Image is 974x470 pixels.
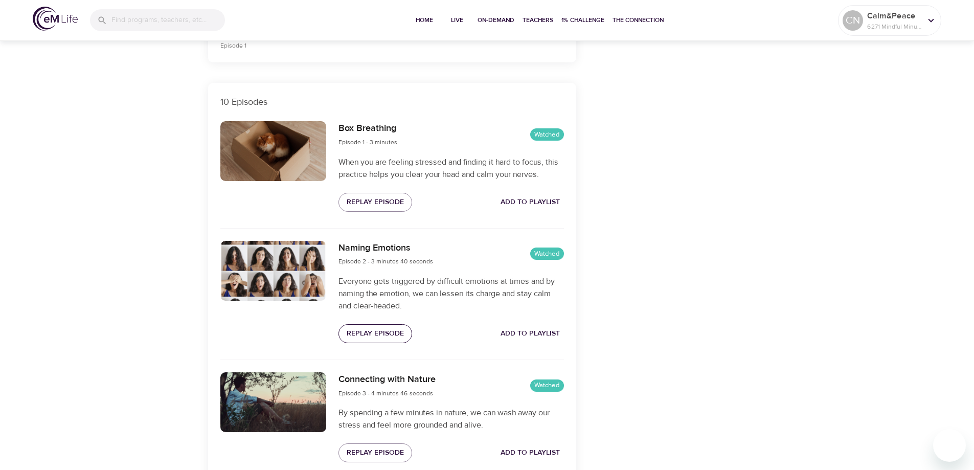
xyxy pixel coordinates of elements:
input: Find programs, teachers, etc... [111,9,225,31]
iframe: Button to launch messaging window [933,429,966,462]
span: Add to Playlist [501,196,560,209]
span: Watched [530,249,564,259]
p: Episode 1 [220,41,475,50]
span: Episode 2 - 3 minutes 40 seconds [338,257,433,265]
p: 6271 Mindful Minutes [867,22,921,31]
span: Home [412,15,437,26]
button: Add to Playlist [496,443,564,462]
p: By spending a few minutes in nature, we can wash away our stress and feel more grounded and alive. [338,407,563,431]
div: CN [843,10,863,31]
span: 1% Challenge [561,15,604,26]
button: Add to Playlist [496,324,564,343]
span: Add to Playlist [501,327,560,340]
span: Episode 1 - 3 minutes [338,138,397,146]
span: Replay Episode [347,446,404,459]
p: Calm&Peace [867,10,921,22]
span: Episode 3 - 4 minutes 46 seconds [338,389,433,397]
span: Watched [530,130,564,140]
p: When you are feeling stressed and finding it hard to focus, this practice helps you clear your he... [338,156,563,181]
button: Replay Episode [338,443,412,462]
p: 10 Episodes [220,95,564,109]
span: Teachers [523,15,553,26]
button: Add to Playlist [496,193,564,212]
span: Live [445,15,469,26]
span: On-Demand [478,15,514,26]
span: Add to Playlist [501,446,560,459]
p: Everyone gets triggered by difficult emotions at times and by naming the emotion, we can lessen i... [338,275,563,312]
span: Replay Episode [347,196,404,209]
button: Replay Episode [338,193,412,212]
span: Replay Episode [347,327,404,340]
h6: Naming Emotions [338,241,433,256]
h6: Box Breathing [338,121,397,136]
h6: Connecting with Nature [338,372,436,387]
span: Watched [530,381,564,390]
img: logo [33,7,78,31]
button: Replay Episode [338,324,412,343]
span: The Connection [613,15,664,26]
